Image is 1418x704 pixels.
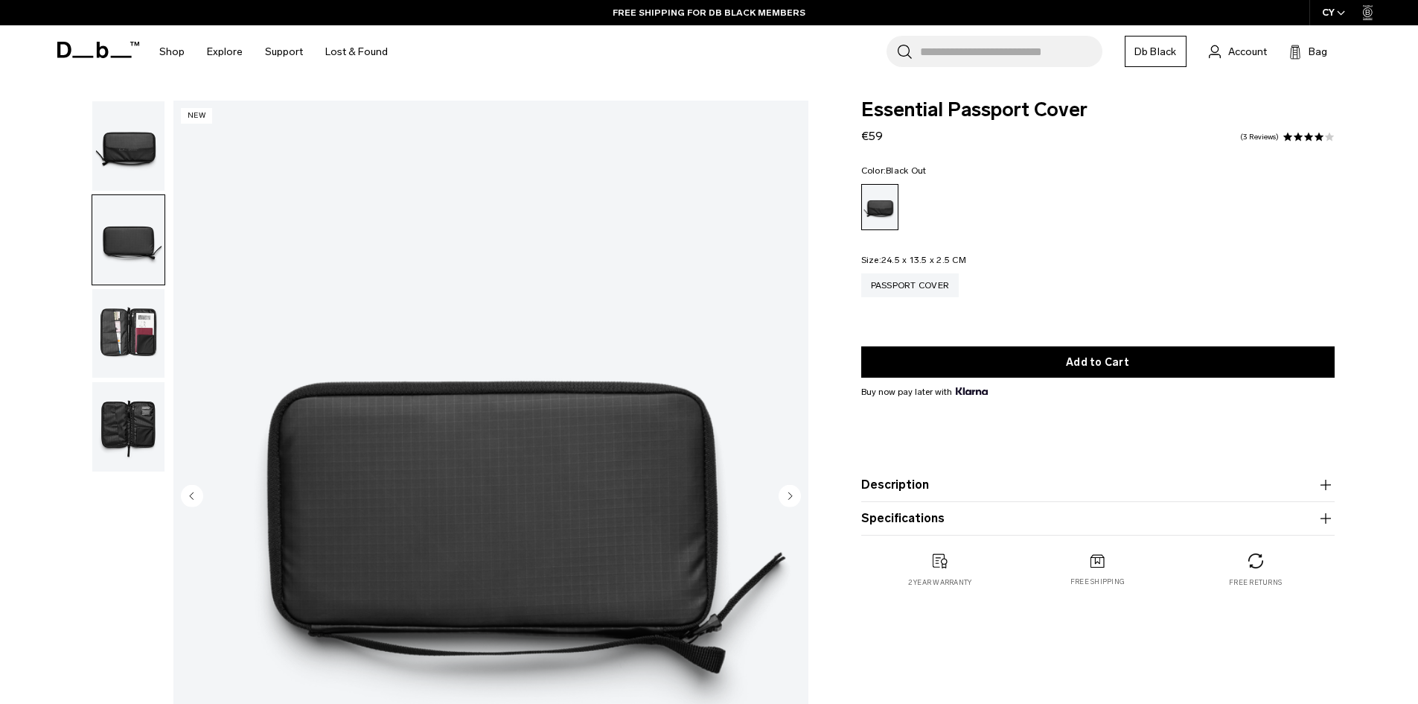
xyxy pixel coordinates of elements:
[886,165,926,176] span: Black Out
[1309,44,1327,60] span: Bag
[861,129,883,143] span: €59
[861,184,898,230] a: Black Out
[92,194,165,285] button: Essential Passport Cover Black Out
[861,101,1335,120] span: Essential Passport Cover
[779,484,801,510] button: Next slide
[1228,44,1267,60] span: Account
[148,25,399,78] nav: Main Navigation
[92,195,165,285] img: Essential Passport Cover Black Out
[1209,42,1267,60] a: Account
[613,6,805,19] a: FREE SHIPPING FOR DB BLACK MEMBERS
[181,108,213,124] p: New
[861,510,1335,527] button: Specifications
[92,101,165,191] img: Essential Passport Cover Black Out
[1070,577,1125,587] p: Free shipping
[159,25,185,78] a: Shop
[861,166,927,175] legend: Color:
[207,25,243,78] a: Explore
[325,25,388,78] a: Lost & Found
[861,346,1335,378] button: Add to Cart
[1240,133,1279,141] a: 3 reviews
[1125,36,1187,67] a: Db Black
[92,382,165,472] img: Essential Passport Cover Black Out
[881,255,966,265] span: 24.5 x 13.5 x 2.5 CM
[92,381,165,472] button: Essential Passport Cover Black Out
[92,288,165,379] button: Essential Passport Cover Black Out
[908,577,972,588] p: 2 year warranty
[181,484,203,510] button: Previous slide
[861,476,1335,494] button: Description
[861,256,966,264] legend: Size:
[265,25,303,78] a: Support
[956,387,988,395] img: {"height" => 20, "alt" => "Klarna"}
[92,289,165,378] img: Essential Passport Cover Black Out
[861,273,959,297] a: Passport Cover
[861,385,988,399] span: Buy now pay later with
[1289,42,1327,60] button: Bag
[1229,577,1282,588] p: Free returns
